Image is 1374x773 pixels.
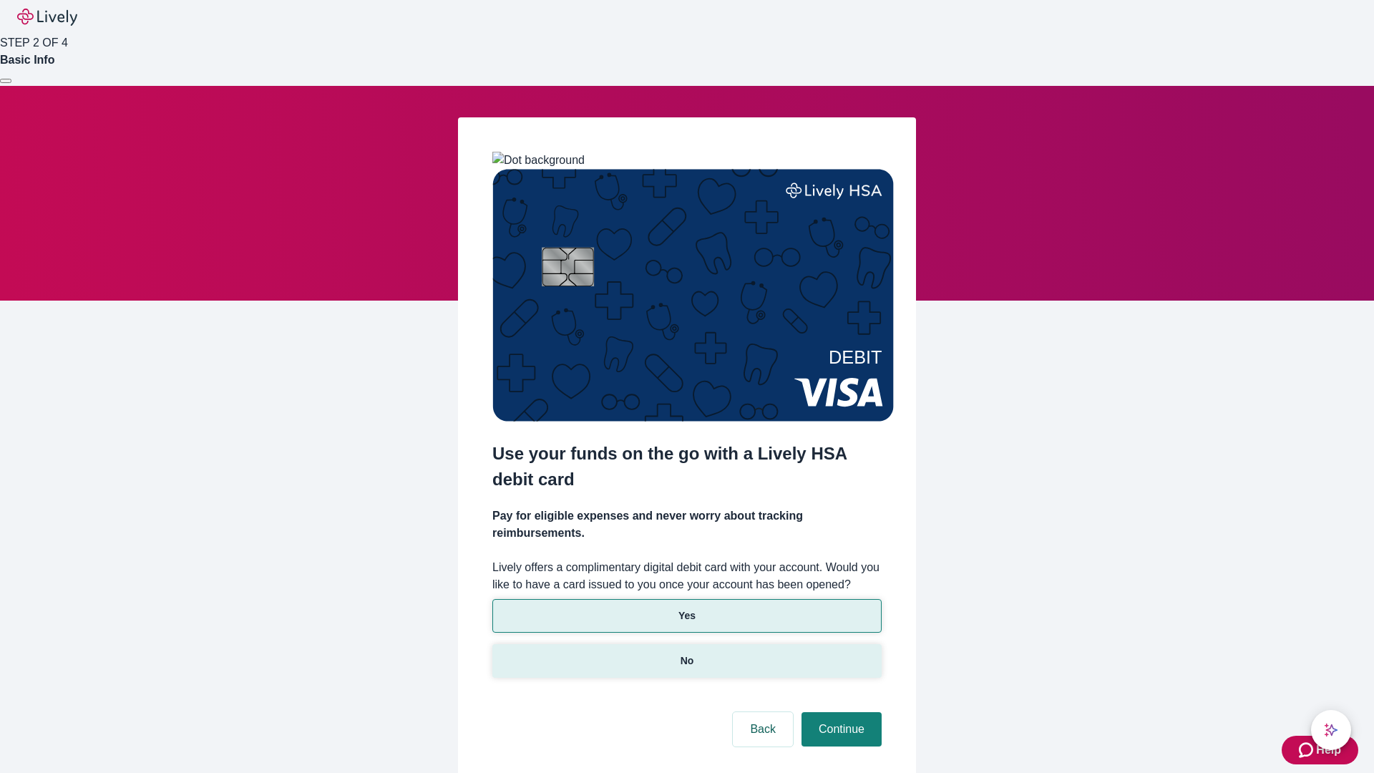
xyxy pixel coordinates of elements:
[681,653,694,669] p: No
[1299,742,1316,759] svg: Zendesk support icon
[801,712,882,747] button: Continue
[1311,710,1351,750] button: chat
[492,152,585,169] img: Dot background
[733,712,793,747] button: Back
[1282,736,1358,764] button: Zendesk support iconHelp
[1316,742,1341,759] span: Help
[492,644,882,678] button: No
[492,169,894,422] img: Debit card
[1324,723,1338,737] svg: Lively AI Assistant
[492,507,882,542] h4: Pay for eligible expenses and never worry about tracking reimbursements.
[492,599,882,633] button: Yes
[492,559,882,593] label: Lively offers a complimentary digital debit card with your account. Would you like to have a card...
[492,441,882,492] h2: Use your funds on the go with a Lively HSA debit card
[678,608,696,623] p: Yes
[17,9,77,26] img: Lively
